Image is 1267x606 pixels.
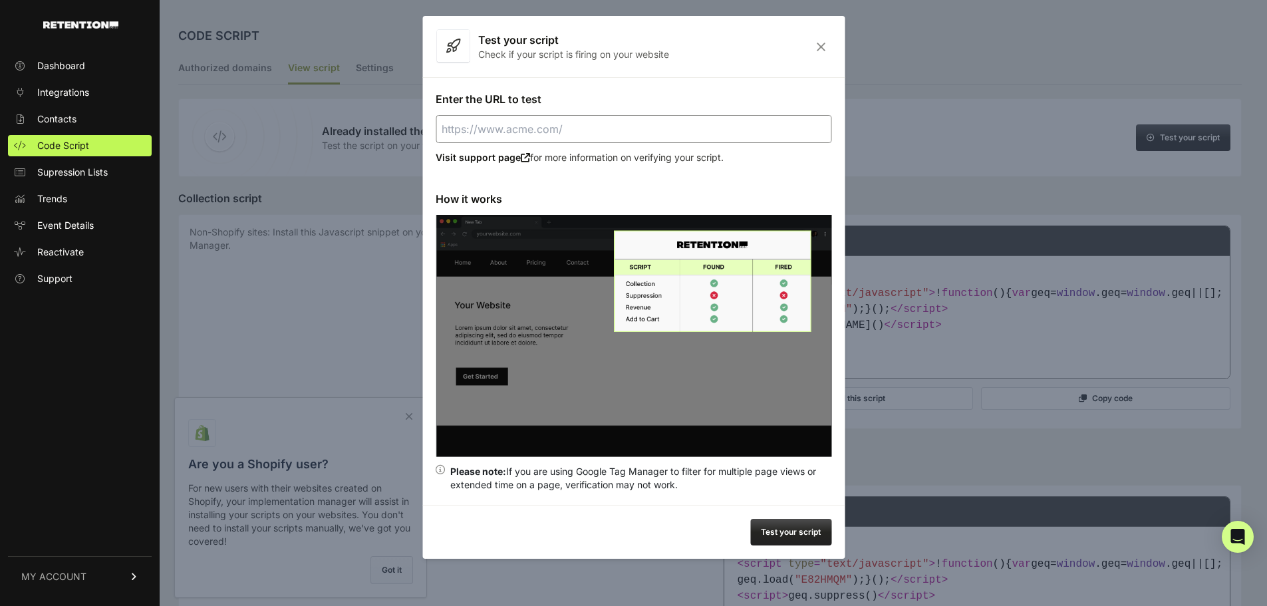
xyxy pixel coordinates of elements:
[8,135,152,156] a: Code Script
[1085,15,1252,47] div: Domain authentication rules have been updated!
[8,188,152,210] a: Trends
[8,556,152,597] a: MY ACCOUNT
[1222,521,1254,553] div: Open Intercom Messenger
[37,272,72,285] span: Support
[436,115,831,143] input: https://www.acme.com/
[8,241,152,263] a: Reactivate
[8,215,152,236] a: Event Details
[750,519,831,545] button: Test your script
[37,245,84,259] span: Reactivate
[478,48,669,61] p: Check if your script is firing on your website
[436,215,831,457] img: verify script installation
[478,32,669,48] h3: Test your script
[37,219,94,232] span: Event Details
[37,112,76,126] span: Contacts
[436,191,831,207] h3: How it works
[436,92,541,106] label: Enter the URL to test
[43,21,118,29] img: Retention.com
[8,55,152,76] a: Dashboard
[450,465,831,492] div: If you are using Google Tag Manager to filter for multiple page views or extended time on a page,...
[37,59,85,73] span: Dashboard
[8,108,152,130] a: Contacts
[8,162,152,183] a: Supression Lists
[37,86,89,99] span: Integrations
[37,166,108,179] span: Supression Lists
[21,570,86,583] span: MY ACCOUNT
[450,466,506,477] strong: Please note:
[37,139,89,152] span: Code Script
[811,41,831,53] i: Close
[8,82,152,103] a: Integrations
[436,152,530,163] a: Visit support page
[37,192,67,206] span: Trends
[8,268,152,289] a: Support
[436,151,831,164] p: for more information on verifying your script.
